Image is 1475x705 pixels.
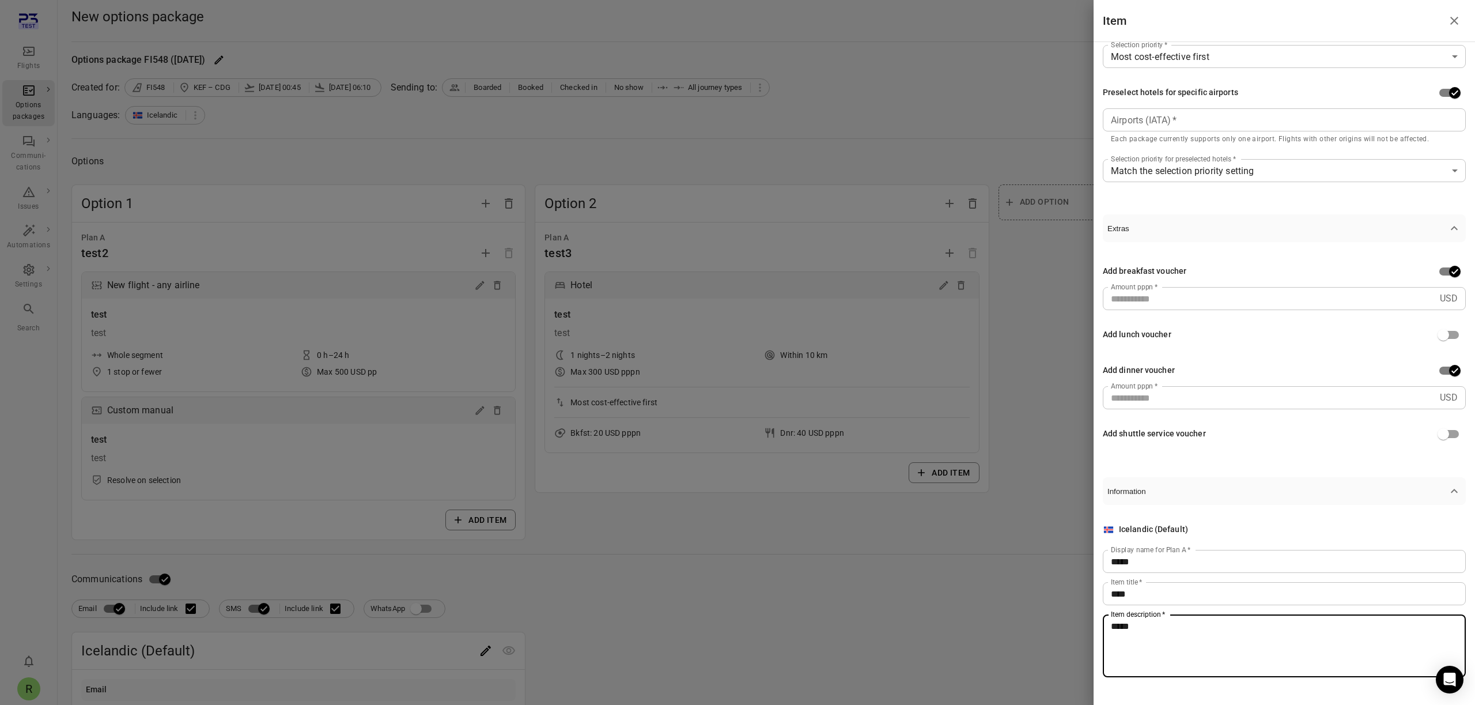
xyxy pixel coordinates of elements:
div: Add breakfast voucher [1103,265,1186,278]
p: USD [1440,391,1458,405]
label: Item description [1111,609,1165,619]
button: Close drawer [1443,9,1466,32]
p: Each package currently supports only one airport. Flights with other origins will not be affected. [1111,134,1458,145]
div: Match the selection priority setting [1103,159,1466,182]
div: Add dinner voucher [1103,364,1175,377]
label: Item title [1111,577,1143,587]
div: Add lunch voucher [1103,329,1171,341]
div: Open Intercom Messenger [1436,666,1463,693]
label: Amount pppn [1111,381,1158,391]
h1: Item [1103,12,1127,30]
div: Preselect hotels for specific airports [1103,86,1238,99]
span: Information [1107,487,1447,496]
div: Icelandic (Default) [1119,523,1188,536]
button: Extras [1103,214,1466,242]
div: Most cost-effective first [1103,45,1466,68]
p: USD [1440,292,1458,306]
label: Display name for Plan A [1111,545,1191,555]
div: Add shuttle service voucher [1103,428,1206,440]
label: Selection priority [1111,40,1167,50]
span: Extras [1107,224,1447,233]
button: Information [1103,477,1466,505]
label: Amount pppn [1111,282,1158,292]
label: Selection priority for preselected hotels [1111,154,1236,164]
